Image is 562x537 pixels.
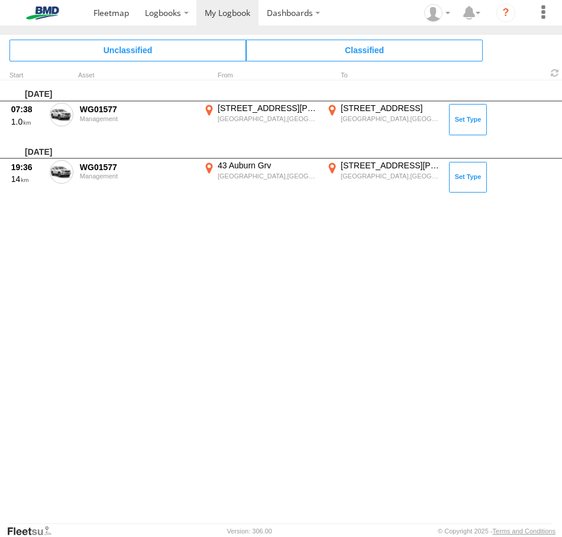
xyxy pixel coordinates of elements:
div: 07:38 [11,104,43,115]
div: © Copyright 2025 - [438,528,555,535]
a: Terms and Conditions [493,528,555,535]
div: 1.0 [11,116,43,127]
div: [GEOGRAPHIC_DATA],[GEOGRAPHIC_DATA] [218,172,318,180]
div: [STREET_ADDRESS] [341,103,441,113]
span: Click to view Classified Trips [246,40,483,61]
div: [STREET_ADDRESS][PERSON_NAME] [341,160,441,171]
div: Management [80,173,195,180]
span: Refresh [548,67,562,79]
i: ? [496,4,515,22]
div: 14 [11,174,43,184]
div: 43 Auburn Grv [218,160,318,171]
img: bmd-logo.svg [12,6,73,19]
label: Click to View Event Location [201,160,319,194]
div: Justine Paragreen [420,4,454,22]
label: Click to View Event Location [324,160,443,194]
div: To [324,73,443,79]
a: Visit our Website [7,525,61,537]
span: Click to view Unclassified Trips [9,40,246,61]
div: WG01577 [80,104,195,115]
div: 19:36 [11,162,43,173]
div: Version: 306.00 [227,528,272,535]
label: Click to View Event Location [324,103,443,137]
div: [GEOGRAPHIC_DATA],[GEOGRAPHIC_DATA] [218,115,318,123]
div: WG01577 [80,162,195,173]
div: Asset [78,73,196,79]
button: Click to Set [449,104,487,135]
label: Click to View Event Location [201,103,319,137]
div: [STREET_ADDRESS][PERSON_NAME] [218,103,318,113]
div: From [201,73,319,79]
div: [GEOGRAPHIC_DATA],[GEOGRAPHIC_DATA] [341,172,441,180]
div: Management [80,115,195,122]
div: Click to Sort [9,73,45,79]
button: Click to Set [449,162,487,193]
div: [GEOGRAPHIC_DATA],[GEOGRAPHIC_DATA] [341,115,441,123]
